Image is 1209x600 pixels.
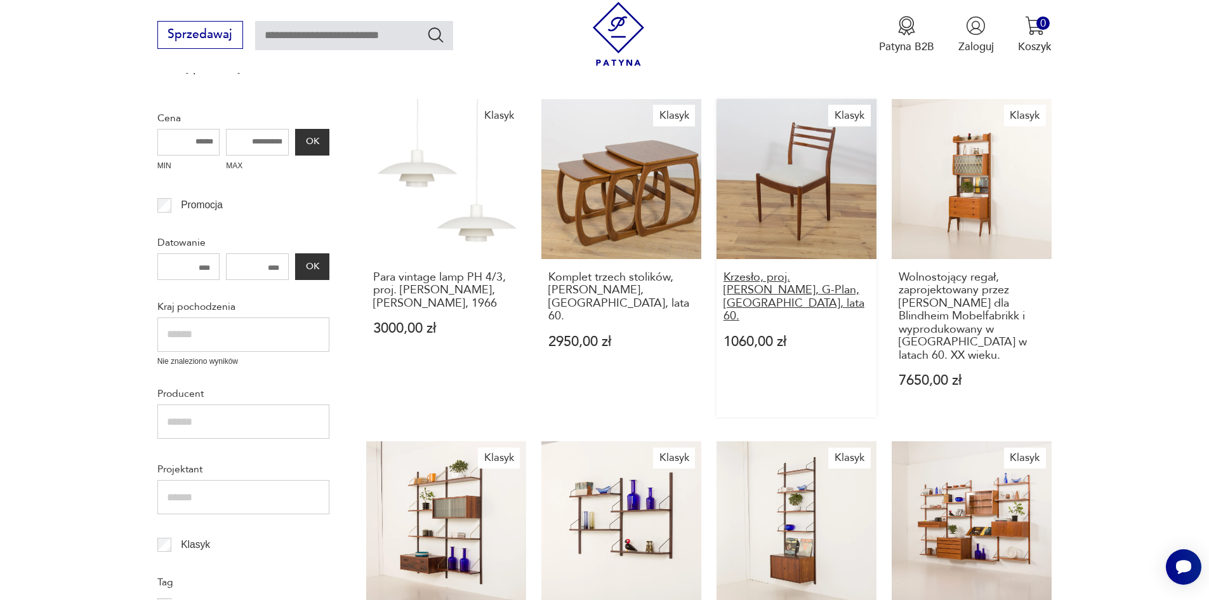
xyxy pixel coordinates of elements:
[899,271,1045,362] h3: Wolnostojący regał, zaprojektowany przez [PERSON_NAME] dla Blindheim Mobelfabrikk i wyprodukowany...
[157,234,330,251] p: Datowanie
[157,298,330,315] p: Kraj pochodzenia
[1018,39,1052,54] p: Koszyk
[958,39,994,54] p: Zaloguj
[966,16,986,36] img: Ikonka użytkownika
[426,25,445,44] button: Szukaj
[157,110,330,126] p: Cena
[717,99,876,417] a: KlasykKrzesło, proj. V. Wilkins, G-Plan, Wielka Brytania, lata 60.Krzesło, proj. [PERSON_NAME], G...
[899,374,1045,387] p: 7650,00 zł
[157,156,220,179] label: MIN
[181,537,210,553] p: Klasyk
[548,335,695,349] p: 2950,00 zł
[181,197,223,213] p: Promocja
[1036,17,1050,30] div: 0
[295,253,329,280] button: OK
[1018,16,1052,54] button: 0Koszyk
[226,156,289,179] label: MAX
[879,16,934,54] a: Ikona medaluPatyna B2B
[366,99,526,417] a: KlasykPara vintage lamp PH 4/3, proj. Poul Henningsen, Louis Poulsen, 1966Para vintage lamp PH 4/...
[157,461,330,477] p: Projektant
[548,271,695,323] h3: Komplet trzech stolików, [PERSON_NAME], [GEOGRAPHIC_DATA], lata 60.
[879,39,934,54] p: Patyna B2B
[157,30,243,41] a: Sprzedawaj
[1025,16,1045,36] img: Ikona koszyka
[586,2,651,66] img: Patyna - sklep z meblami i dekoracjami vintage
[897,16,916,36] img: Ikona medalu
[723,271,870,323] h3: Krzesło, proj. [PERSON_NAME], G-Plan, [GEOGRAPHIC_DATA], lata 60.
[723,335,870,349] p: 1060,00 zł
[958,16,994,54] button: Zaloguj
[541,99,701,417] a: KlasykKomplet trzech stolików, Parker Knoll, Wielka Brytania, lata 60.Komplet trzech stolików, [P...
[295,129,329,156] button: OK
[373,271,520,310] h3: Para vintage lamp PH 4/3, proj. [PERSON_NAME], [PERSON_NAME], 1966
[892,99,1052,417] a: KlasykWolnostojący regał, zaprojektowany przez Johna Texmona dla Blindheim Mobelfabrikk i wyprodu...
[157,574,330,590] p: Tag
[1166,549,1201,585] iframe: Smartsupp widget button
[157,385,330,402] p: Producent
[157,356,330,368] p: Nie znaleziono wyników
[157,21,243,49] button: Sprzedawaj
[879,16,934,54] button: Patyna B2B
[373,322,520,335] p: 3000,00 zł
